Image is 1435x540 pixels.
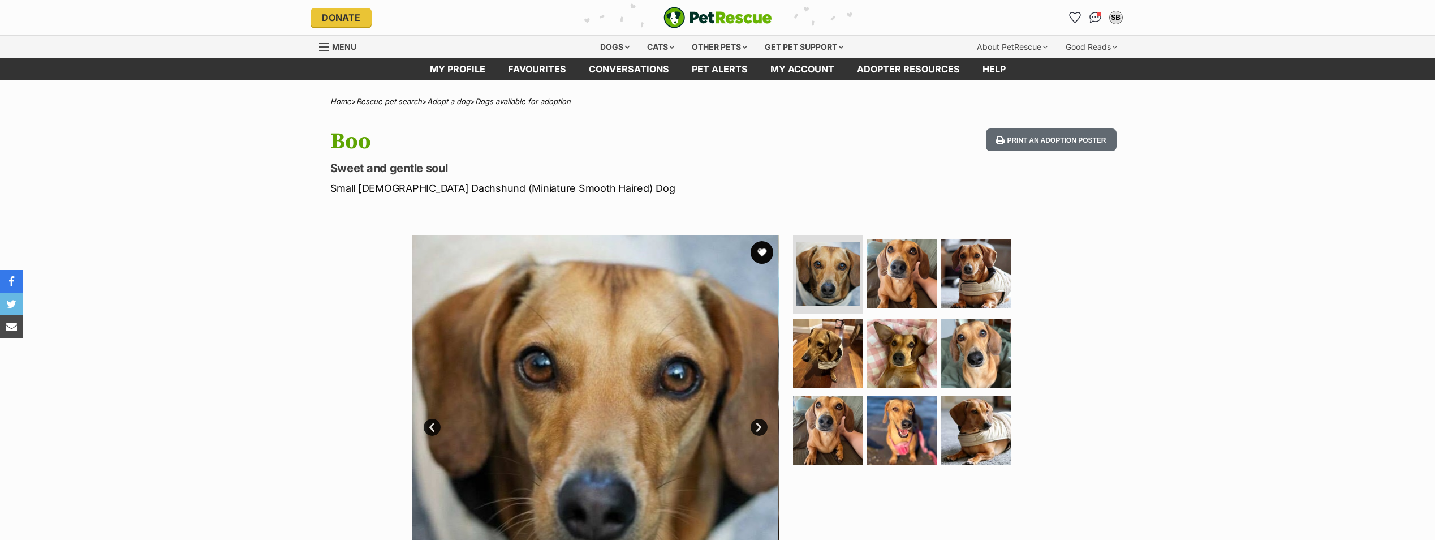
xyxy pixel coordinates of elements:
[1107,8,1125,27] button: My account
[592,36,637,58] div: Dogs
[941,319,1011,388] img: Photo of Boo
[867,396,937,465] img: Photo of Boo
[639,36,682,58] div: Cats
[1110,12,1122,23] div: SB
[969,36,1055,58] div: About PetRescue
[663,7,772,28] img: logo-e224e6f780fb5917bec1dbf3a21bbac754714ae5b6737aabdf751b685950b380.svg
[497,58,578,80] a: Favourites
[941,239,1011,308] img: Photo of Boo
[319,36,364,56] a: Menu
[311,8,372,27] a: Donate
[867,239,937,308] img: Photo of Boo
[1066,8,1125,27] ul: Account quick links
[986,128,1116,152] button: Print an adoption poster
[757,36,851,58] div: Get pet support
[332,42,356,52] span: Menu
[330,97,351,106] a: Home
[793,319,863,388] img: Photo of Boo
[941,396,1011,465] img: Photo of Boo
[356,97,422,106] a: Rescue pet search
[330,128,809,155] h1: Boo
[330,160,809,176] p: Sweet and gentle soul
[427,97,470,106] a: Adopt a dog
[751,241,773,264] button: favourite
[684,36,755,58] div: Other pets
[751,419,768,436] a: Next
[793,396,863,465] img: Photo of Boo
[419,58,497,80] a: My profile
[759,58,846,80] a: My account
[796,242,860,306] img: Photo of Boo
[867,319,937,388] img: Photo of Boo
[302,97,1134,106] div: > > >
[578,58,680,80] a: conversations
[1087,8,1105,27] a: Conversations
[1089,12,1101,23] img: chat-41dd97257d64d25036548639549fe6c8038ab92f7586957e7f3b1b290dea8141.svg
[680,58,759,80] a: Pet alerts
[1066,8,1084,27] a: Favourites
[846,58,971,80] a: Adopter resources
[424,419,441,436] a: Prev
[663,7,772,28] a: PetRescue
[971,58,1017,80] a: Help
[330,181,809,196] p: Small [DEMOGRAPHIC_DATA] Dachshund (Miniature Smooth Haired) Dog
[475,97,571,106] a: Dogs available for adoption
[1058,36,1125,58] div: Good Reads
